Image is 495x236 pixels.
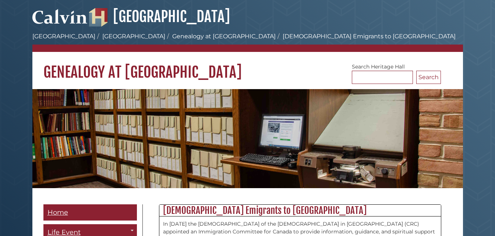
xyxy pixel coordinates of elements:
a: [GEOGRAPHIC_DATA] [102,33,165,40]
a: [GEOGRAPHIC_DATA] [32,33,95,40]
nav: breadcrumb [32,32,463,52]
li: [DEMOGRAPHIC_DATA] Emigrants to [GEOGRAPHIC_DATA] [276,32,456,41]
a: Genealogy at [GEOGRAPHIC_DATA] [172,33,276,40]
img: Hekman Library Logo [89,8,107,27]
a: Home [43,204,137,221]
a: [GEOGRAPHIC_DATA] [89,7,230,26]
span: Home [47,208,68,216]
a: Calvin University [32,17,88,24]
h2: [DEMOGRAPHIC_DATA] Emigrants to [GEOGRAPHIC_DATA] [159,205,441,216]
button: Search [416,71,441,84]
img: Calvin [32,6,88,27]
h1: Genealogy at [GEOGRAPHIC_DATA] [32,52,463,81]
